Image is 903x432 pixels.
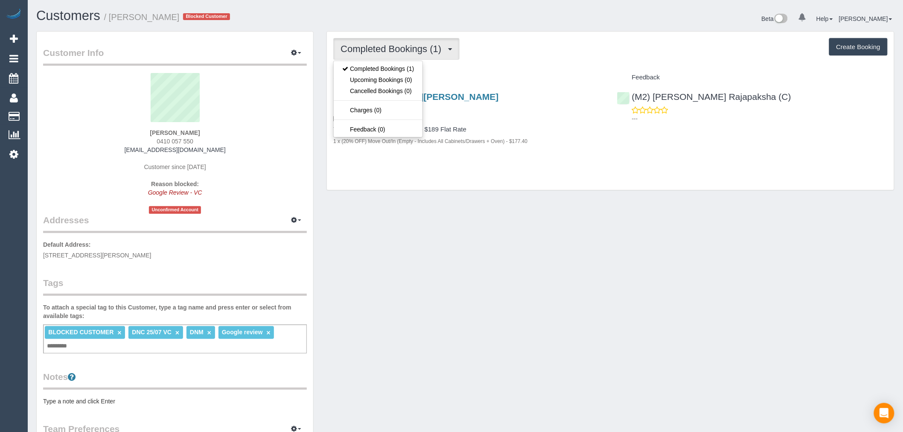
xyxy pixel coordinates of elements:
[617,92,791,102] a: (M2) [PERSON_NAME] Rajapaksha (C)
[43,371,307,390] legend: Notes
[125,146,226,153] a: [EMAIL_ADDRESS][DOMAIN_NAME]
[874,403,894,423] div: Open Intercom Messenger
[43,397,307,406] pre: Type a note and click Enter
[774,14,788,25] img: New interface
[148,189,202,196] em: Google Review - VC
[144,163,206,170] span: Customer since [DATE]
[150,129,200,136] strong: [PERSON_NAME]
[149,206,201,213] span: Unconfirmed Account
[43,252,151,259] span: [STREET_ADDRESS][PERSON_NAME]
[48,329,114,336] span: BLOCKED CUSTOMER
[117,329,121,336] a: ×
[341,44,446,54] span: Completed Bookings (1)
[333,38,460,60] button: Completed Bookings (1)
[151,181,199,187] strong: Reason blocked:
[104,12,180,22] small: / [PERSON_NAME]
[762,15,788,22] a: Beta
[334,105,422,116] a: Charges (0)
[222,329,263,336] span: Google review
[829,38,888,56] button: Create Booking
[333,138,527,144] small: 1 x (20% OFF) Move Out/In (Empty - Includes All Cabinets/Drawers + Oven) - $177.40
[207,329,211,336] a: ×
[43,303,307,320] label: To attach a special tag to this Customer, type a tag name and press enter or select from availabl...
[333,74,604,81] h4: Service
[5,9,22,20] img: Automaid Logo
[334,63,422,74] a: Completed Bookings (1)
[617,74,888,81] h4: Feedback
[333,126,604,133] h4: Two Bedroom Home Cleaning - $189 Flat Rate
[266,329,270,336] a: ×
[132,329,172,336] span: DNC 25/07 VC
[334,74,422,85] a: Upcoming Bookings (0)
[334,124,422,135] a: Feedback (0)
[839,15,892,22] a: [PERSON_NAME]
[632,114,888,123] p: ---
[175,329,179,336] a: ×
[43,277,307,296] legend: Tags
[157,138,193,145] span: 0410 057 550
[36,8,100,23] a: Customers
[43,240,91,249] label: Default Address:
[816,15,833,22] a: Help
[333,114,604,123] p: One Time Cleaning
[43,47,307,66] legend: Customer Info
[334,85,422,96] a: Cancelled Bookings (0)
[183,13,230,20] span: Blocked Customer
[190,329,204,336] span: DNM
